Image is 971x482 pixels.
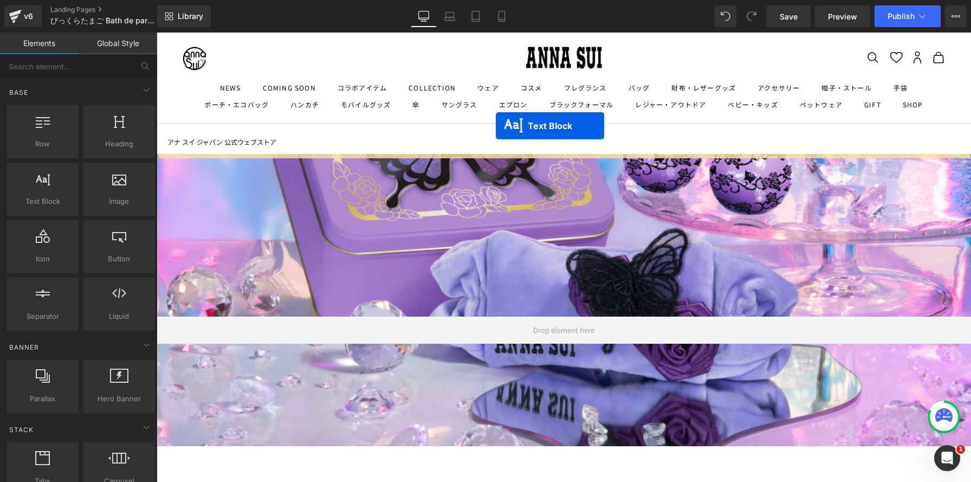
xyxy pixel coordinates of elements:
button: Publish [875,5,941,27]
summary: 傘 [256,67,263,78]
summary: COLLECTION [252,50,299,61]
summary: エプロン [342,67,371,78]
nav: プライマリナビゲーション [26,50,788,78]
summary: ポーチ・エコバッグ [48,67,112,78]
button: Undo [715,5,736,27]
a: Preview [815,5,870,27]
span: Banner [8,342,40,352]
summary: ウェア [321,50,342,61]
summary: ベビー・キッズ [571,67,621,78]
iframe: Intercom live chat [934,445,960,471]
summary: アクセサリー [601,50,643,61]
a: Tablet [463,5,489,27]
span: Button [86,253,152,265]
span: Publish [888,12,915,21]
a: GIFT [708,67,724,78]
summary: 財布・レザーグッズ [515,50,579,61]
a: Desktop [411,5,437,27]
summary: ペットウェア [643,67,686,78]
span: Separator [10,311,75,322]
button: Redo [741,5,762,27]
span: Library [178,11,203,21]
a: Global Style [79,33,157,54]
span: Row [10,138,75,150]
summary: ハンカチ [134,67,163,78]
span: Hero Banner [86,393,152,404]
a: v6 [4,5,42,27]
span: Image [86,196,152,207]
summary: バッグ [472,50,494,61]
a: フレグランス [407,50,450,61]
summary: 手袋 [737,50,751,61]
span: Icon [10,253,75,265]
span: Heading [86,138,152,150]
span: 1 [956,445,965,454]
span: Liquid [86,311,152,322]
summary: コスメ [364,50,386,61]
img: ANNA SUI NYC [26,14,50,38]
a: Mobile [489,5,515,27]
span: Text Block [10,196,75,207]
nav: セカンダリナビゲーション [710,18,788,31]
summary: レジャー・アウトドア [478,67,549,78]
summary: ブラックフォーマル [393,67,457,78]
summary: コラボアイテム [181,50,230,61]
button: More [945,5,967,27]
span: Preview [828,11,857,22]
span: Stack [8,425,35,435]
summary: モバイルグッズ [184,67,234,78]
div: v6 [22,9,35,23]
span: Base [8,87,29,98]
span: Save [780,11,798,22]
a: New Library [157,5,211,27]
a: SHOP [746,67,767,78]
a: Laptop [437,5,463,27]
span: Parallax [10,393,75,404]
span: びっくらたまご Bath de parfum [PERSON_NAME] ＆バスタイムリラックスセット [50,16,154,25]
a: COMING SOON [106,50,159,61]
summary: サングラス [285,67,321,78]
a: Landing Pages [50,5,175,14]
a: NEWS [63,50,85,61]
a: アナ スイ ジャパン 公式ウェブストア [11,104,120,115]
summary: 帽子・ストール [665,50,715,61]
